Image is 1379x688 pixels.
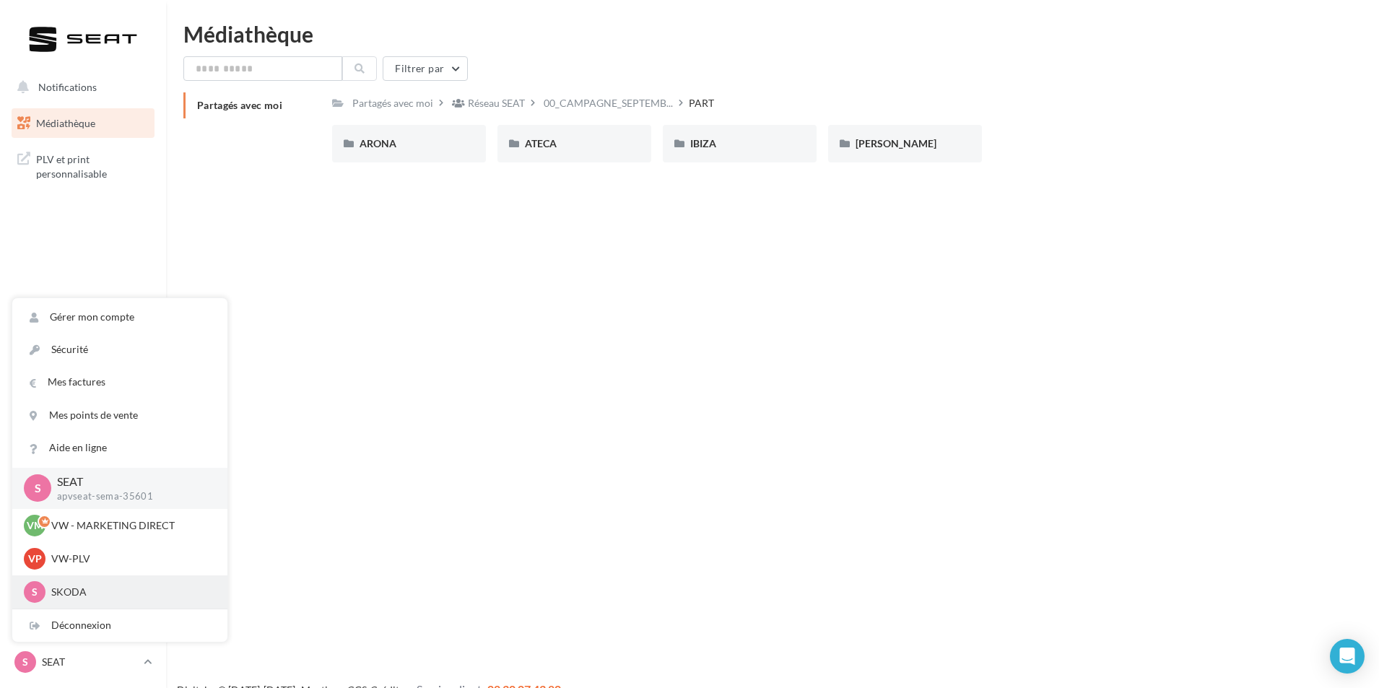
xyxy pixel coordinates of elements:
[36,149,149,180] span: PLV et print personnalisable
[12,432,227,464] a: Aide en ligne
[12,399,227,432] a: Mes points de vente
[32,585,38,599] span: S
[12,334,227,366] a: Sécurité
[689,96,714,110] div: PART
[42,655,138,669] p: SEAT
[525,137,557,149] span: ATECA
[22,655,28,669] span: S
[27,518,43,533] span: VM
[197,99,282,111] span: Partagés avec moi
[12,609,227,642] div: Déconnexion
[57,490,204,503] p: apvseat-sema-35601
[12,648,155,676] a: S SEAT
[9,108,157,139] a: Médiathèque
[51,518,210,533] p: VW - MARKETING DIRECT
[35,480,41,497] span: S
[1330,639,1365,674] div: Open Intercom Messenger
[468,96,525,110] div: Réseau SEAT
[360,137,396,149] span: ARONA
[12,301,227,334] a: Gérer mon compte
[28,552,42,566] span: VP
[51,552,210,566] p: VW-PLV
[9,72,152,103] button: Notifications
[183,23,1362,45] div: Médiathèque
[51,585,210,599] p: SKODA
[9,144,157,186] a: PLV et print personnalisable
[57,474,204,490] p: SEAT
[38,81,97,93] span: Notifications
[12,366,227,399] a: Mes factures
[36,117,95,129] span: Médiathèque
[352,96,433,110] div: Partagés avec moi
[690,137,716,149] span: IBIZA
[544,96,673,110] span: 00_CAMPAGNE_SEPTEMB...
[856,137,936,149] span: [PERSON_NAME]
[383,56,468,81] button: Filtrer par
